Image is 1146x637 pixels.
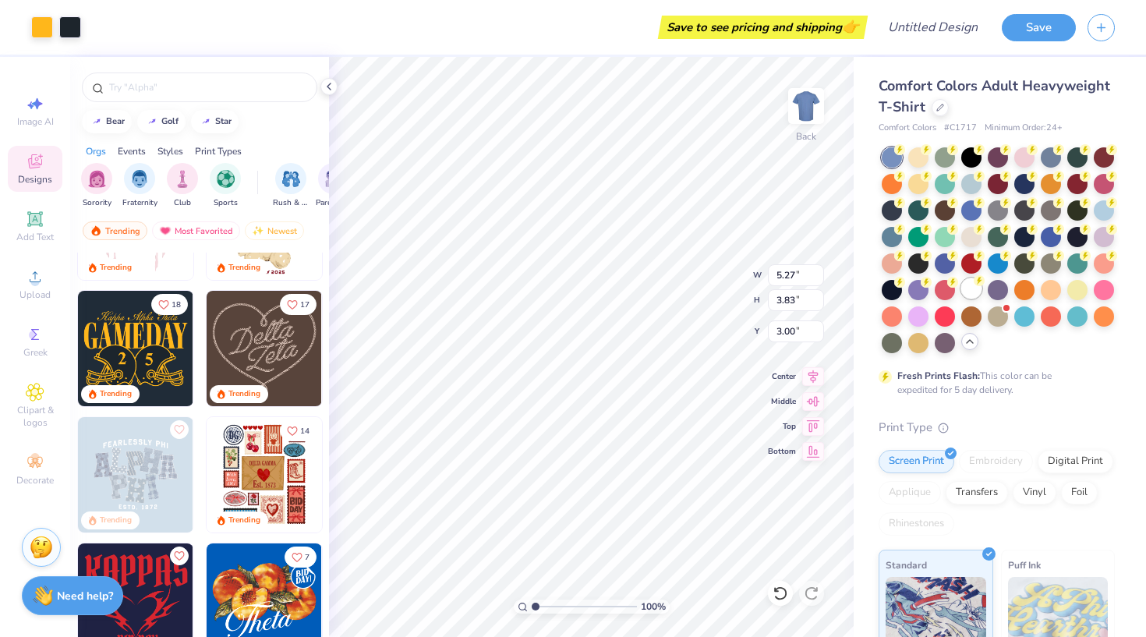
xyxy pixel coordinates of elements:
[195,144,242,158] div: Print Types
[193,291,308,406] img: 2b704b5a-84f6-4980-8295-53d958423ff9
[16,231,54,243] span: Add Text
[16,474,54,487] span: Decorate
[108,80,307,95] input: Try "Alpha"
[106,117,125,126] div: bear
[207,291,322,406] img: 12710c6a-dcc0-49ce-8688-7fe8d5f96fe2
[137,110,186,133] button: golf
[118,144,146,158] div: Events
[122,163,157,209] button: filter button
[90,117,103,126] img: trend_line.gif
[167,163,198,209] div: filter for Club
[17,115,54,128] span: Image AI
[1038,450,1113,473] div: Digital Print
[19,288,51,301] span: Upload
[228,262,260,274] div: Trending
[321,291,437,406] img: ead2b24a-117b-4488-9b34-c08fd5176a7b
[879,450,954,473] div: Screen Print
[90,225,102,236] img: trending.gif
[81,163,112,209] button: filter button
[768,371,796,382] span: Center
[83,221,147,240] div: Trending
[897,369,1089,397] div: This color can be expedited for 5 day delivery.
[100,388,132,400] div: Trending
[217,170,235,188] img: Sports Image
[78,417,193,533] img: 5a4b4175-9e88-49c8-8a23-26d96782ddc6
[662,16,864,39] div: Save to see pricing and shipping
[207,417,322,533] img: 6de2c09e-6ade-4b04-8ea6-6dac27e4729e
[879,512,954,536] div: Rhinestones
[100,515,132,526] div: Trending
[316,163,352,209] button: filter button
[1013,481,1056,504] div: Vinyl
[985,122,1063,135] span: Minimum Order: 24 +
[151,294,188,315] button: Like
[23,346,48,359] span: Greek
[210,163,241,209] button: filter button
[768,421,796,432] span: Top
[1008,557,1041,573] span: Puff Ink
[768,396,796,407] span: Middle
[100,262,132,274] div: Trending
[214,197,238,209] span: Sports
[316,163,352,209] div: filter for Parent's Weekend
[161,117,179,126] div: golf
[131,170,148,188] img: Fraternity Image
[252,225,264,236] img: Newest.gif
[146,117,158,126] img: trend_line.gif
[959,450,1033,473] div: Embroidery
[170,547,189,565] button: Like
[641,600,666,614] span: 100 %
[159,225,172,236] img: most_fav.gif
[157,144,183,158] div: Styles
[83,197,111,209] span: Sorority
[82,110,132,133] button: bear
[200,117,212,126] img: trend_line.gif
[282,170,300,188] img: Rush & Bid Image
[18,173,52,186] span: Designs
[280,420,317,441] button: Like
[193,417,308,533] img: a3f22b06-4ee5-423c-930f-667ff9442f68
[796,129,816,143] div: Back
[879,481,941,504] div: Applique
[215,117,232,126] div: star
[78,291,193,406] img: b8819b5f-dd70-42f8-b218-32dd770f7b03
[1002,14,1076,41] button: Save
[305,554,309,561] span: 7
[210,163,241,209] div: filter for Sports
[152,221,240,240] div: Most Favorited
[946,481,1008,504] div: Transfers
[273,163,309,209] div: filter for Rush & Bid
[879,419,1115,437] div: Print Type
[1061,481,1098,504] div: Foil
[86,144,106,158] div: Orgs
[944,122,977,135] span: # C1717
[300,301,309,309] span: 17
[321,417,437,533] img: b0e5e834-c177-467b-9309-b33acdc40f03
[875,12,990,43] input: Untitled Design
[172,301,181,309] span: 18
[897,370,980,382] strong: Fresh Prints Flash:
[879,122,936,135] span: Comfort Colors
[228,515,260,526] div: Trending
[280,294,317,315] button: Like
[57,589,113,603] strong: Need help?
[8,404,62,429] span: Clipart & logos
[879,76,1110,116] span: Comfort Colors Adult Heavyweight T-Shirt
[191,110,239,133] button: star
[842,17,859,36] span: 👉
[768,446,796,457] span: Bottom
[886,557,927,573] span: Standard
[285,547,317,568] button: Like
[300,427,309,435] span: 14
[122,163,157,209] div: filter for Fraternity
[273,163,309,209] button: filter button
[81,163,112,209] div: filter for Sorority
[245,221,304,240] div: Newest
[791,90,822,122] img: Back
[88,170,106,188] img: Sorority Image
[325,170,343,188] img: Parent's Weekend Image
[122,197,157,209] span: Fraternity
[167,163,198,209] button: filter button
[228,388,260,400] div: Trending
[316,197,352,209] span: Parent's Weekend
